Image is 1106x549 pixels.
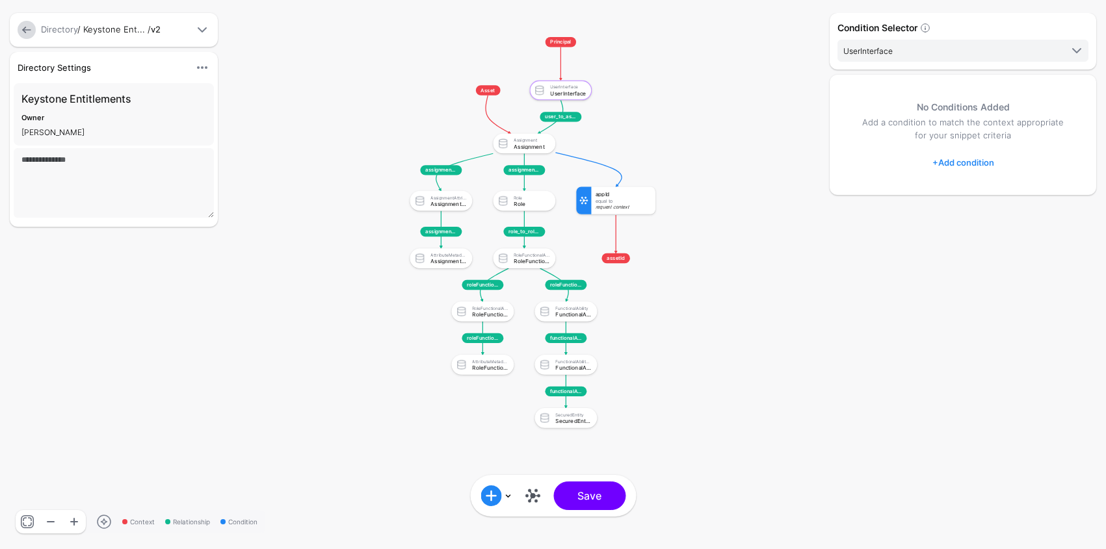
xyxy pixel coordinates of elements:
[596,198,652,203] div: Equal To
[596,205,652,211] div: Request Context
[514,138,549,143] div: Assignment
[472,311,508,317] div: RoleFunctionalAbilityAttributeAssignment
[12,61,189,74] div: Directory Settings
[555,418,591,424] div: SecuredEntity
[555,305,591,311] div: FunctionalAbility
[550,90,586,96] div: UserInterface
[555,359,591,364] div: FunctionalAbilitySecuredEntity
[856,101,1070,114] h5: No Conditions Added
[462,280,503,290] span: roleFunctionalAbility_to_roleFunctionalAbilityAttribute
[420,227,462,236] span: assignmentAttribute_to_attributeMetadata
[462,333,503,343] span: roleFunctionalAbilityAttribute_to_attributeMetadata
[553,481,625,510] button: Save
[472,364,508,370] div: RoleFunctionalAbilityAttributeMetadata
[476,85,501,95] span: Asset
[514,201,549,207] div: Role
[514,144,549,149] div: Assignment
[843,46,893,56] span: UserInterface
[41,24,77,34] a: Directory
[601,253,630,263] span: assetId
[430,253,466,258] div: AttributeMetadata
[555,364,591,370] div: FunctionalAbilitySecuredEntity
[932,152,994,173] a: Add condition
[514,195,549,200] div: Role
[550,84,586,90] div: UserInterface
[540,112,581,121] span: user_to_assignment
[932,157,938,168] span: +
[21,127,85,137] app-identifier: [PERSON_NAME]
[545,280,586,290] span: roleFunctionalAbility_to_functionalAbility
[430,259,466,264] div: AssignmentAttributeMetadata
[837,22,917,33] strong: Condition Selector
[856,116,1070,142] p: Add a condition to match the context appropriate for your snippet criteria
[430,201,466,207] div: AssignmentAttribute
[545,387,586,396] span: functionalAbilitySecuredEntity_to_securedEntity
[38,23,192,36] div: / Keystone Ent... /
[420,165,462,175] span: assignment_to_assignmentAttribute
[545,333,586,343] span: functionalAbility_to_functionalAbilitySecuredEntity
[555,311,591,317] div: FunctionalAbility
[165,517,210,527] span: Relationship
[514,259,549,264] div: RoleFunctionalAbility
[21,113,44,122] strong: Owner
[555,412,591,417] div: SecuredEntity
[546,37,576,47] span: Principal
[514,253,549,258] div: RoleFunctionalAbility
[151,24,161,34] strong: v2
[503,227,545,236] span: role_to_roleFunctionalAbility
[596,191,652,197] div: appId
[220,517,257,527] span: Condition
[503,165,545,175] span: assignment_to_role
[472,305,508,311] div: RoleFunctionalAbilityAttributeAssignment
[430,195,466,200] div: AssignmentAttribute
[122,517,155,527] span: Context
[472,359,508,364] div: AttributeMetadata
[21,91,206,107] h3: Keystone Entitlements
